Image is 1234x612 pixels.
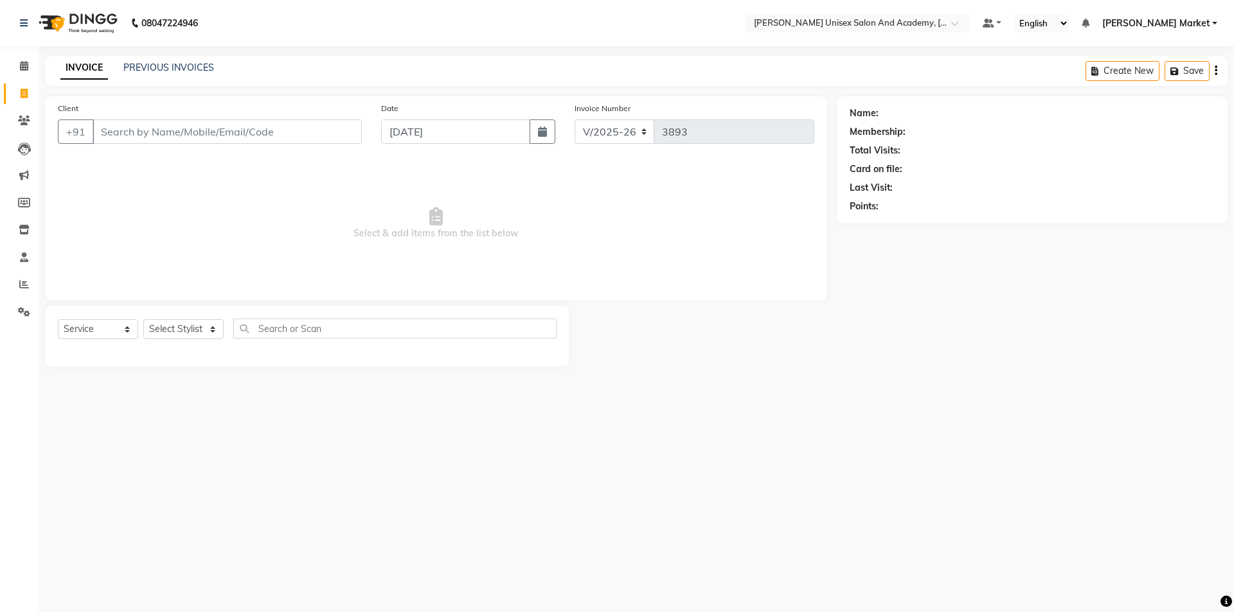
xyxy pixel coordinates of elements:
[233,319,557,338] input: Search or Scan
[850,107,879,120] div: Name:
[58,103,78,114] label: Client
[1086,61,1159,81] button: Create New
[850,144,900,157] div: Total Visits:
[33,5,121,41] img: logo
[1165,61,1210,81] button: Save
[381,103,398,114] label: Date
[123,62,214,73] a: PREVIOUS INVOICES
[1102,17,1210,30] span: [PERSON_NAME] Market
[850,181,893,195] div: Last Visit:
[850,200,879,213] div: Points:
[93,119,362,144] input: Search by Name/Mobile/Email/Code
[141,5,198,41] b: 08047224946
[58,119,94,144] button: +91
[60,57,108,80] a: INVOICE
[58,159,814,288] span: Select & add items from the list below
[575,103,630,114] label: Invoice Number
[850,162,902,176] div: Card on file:
[850,125,906,139] div: Membership:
